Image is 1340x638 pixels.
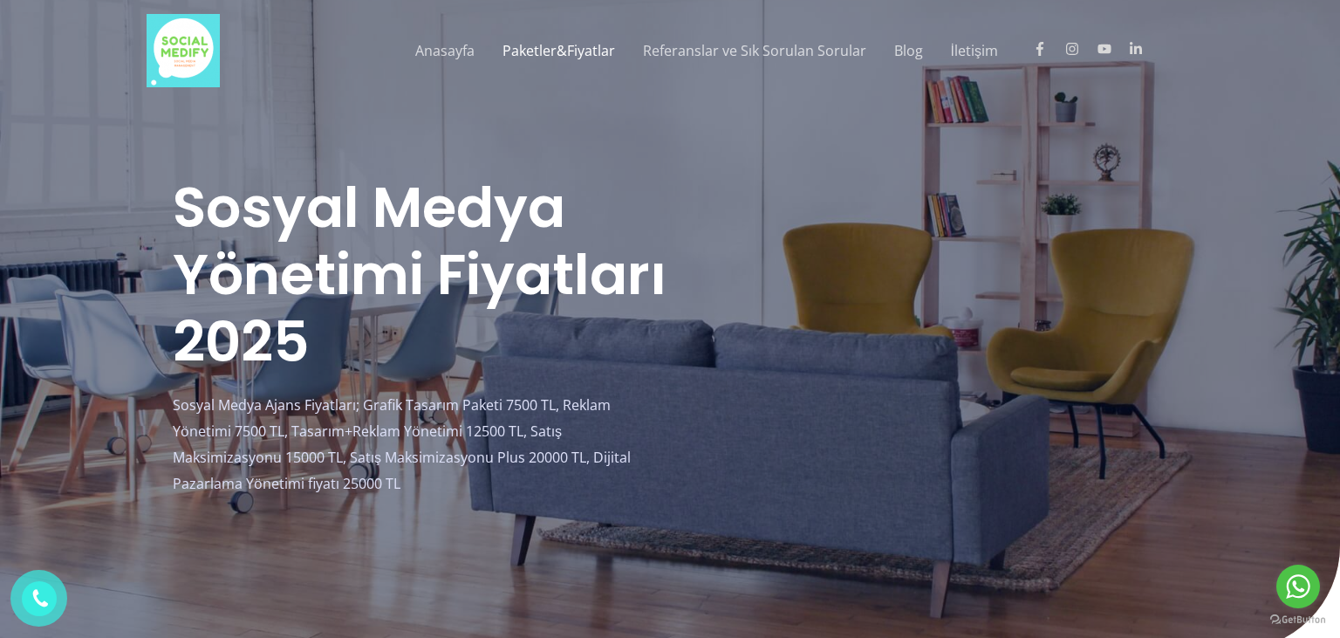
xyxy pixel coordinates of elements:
a: Anasayfa [401,23,489,79]
img: phone.png [25,585,53,613]
p: Sosyal Medya Ajans Fiyatları; Grafik Tasarım Paketi 7500 TL, Reklam Yönetimi 7500 TL, Tasarım+Rek... [173,393,670,497]
a: Blog [880,23,937,79]
h1: Sosyal Medya Yönetimi Fiyatları 2025 [173,175,670,375]
a: youtube [1097,42,1126,56]
a: Referanslar ve Sık Sorulan Sorular [629,23,880,79]
a: İletişim [937,23,1012,79]
a: facebook-f [1033,42,1062,56]
a: Go to whatsapp [1276,565,1320,608]
a: linkedin-in [1129,42,1158,56]
a: Go to GetButton.io website [1270,614,1326,626]
nav: Site Navigation [388,23,1193,79]
a: instagram [1065,42,1094,56]
a: Paketler&Fiyatlar [489,23,629,79]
